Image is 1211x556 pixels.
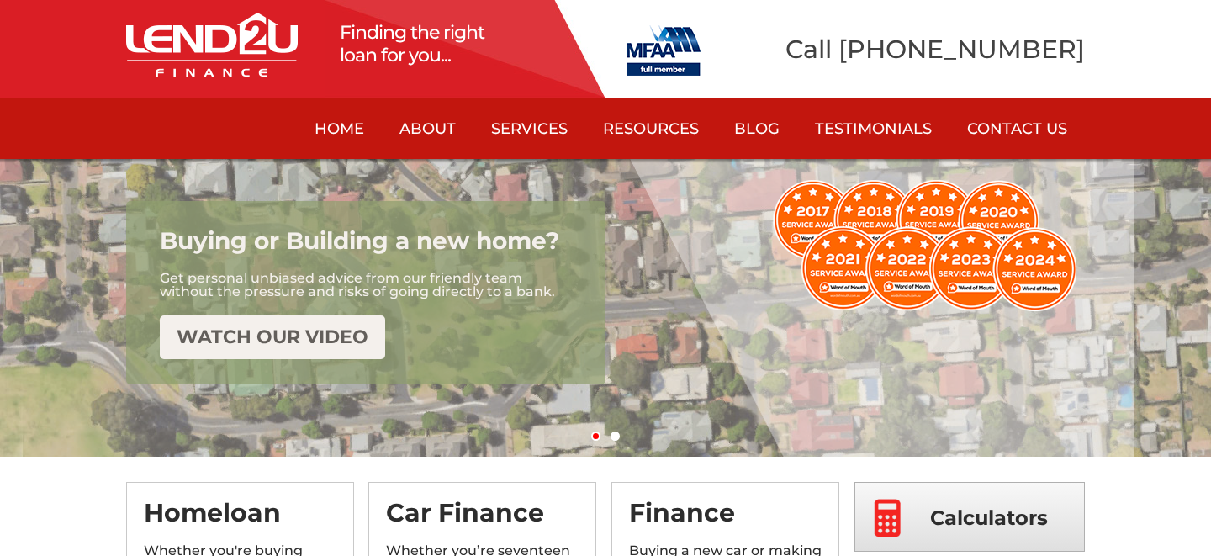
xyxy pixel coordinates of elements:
[611,432,620,441] a: 2
[473,98,585,159] a: Services
[160,226,572,272] h3: Buying or Building a new home?
[854,482,1085,552] a: Calculators
[949,98,1085,159] a: Contact Us
[717,98,797,159] a: Blog
[160,272,572,299] p: Get personal unbiased advice from our friendly team without the pressure and risks of going direc...
[382,98,473,159] a: About
[585,98,717,159] a: Resources
[386,500,579,542] h3: Car Finance
[797,98,949,159] a: Testimonials
[144,500,336,542] h3: Homeloan
[773,180,1076,311] img: WOM2024.png
[930,483,1048,553] span: Calculators
[629,500,822,542] h3: Finance
[591,432,600,441] a: 1
[160,315,385,359] a: WATCH OUR VIDEO
[297,98,382,159] a: Home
